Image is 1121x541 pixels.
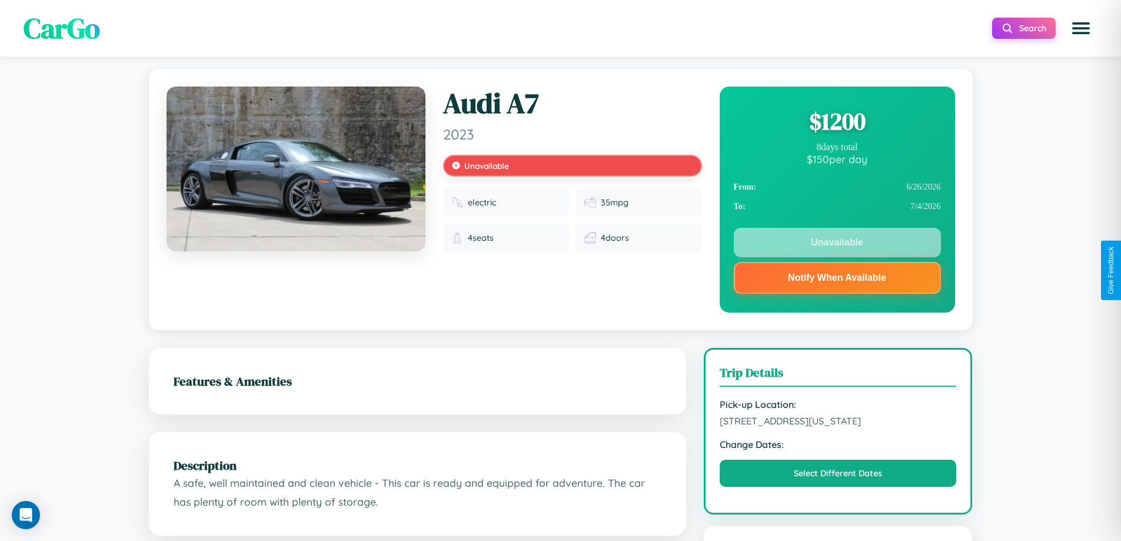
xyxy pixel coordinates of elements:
[720,439,957,450] strong: Change Dates:
[174,373,661,390] h2: Features & Amenities
[468,197,496,208] span: electric
[734,201,746,211] strong: To:
[720,415,957,427] span: [STREET_ADDRESS][US_STATE]
[451,232,463,244] img: Seats
[734,182,757,192] strong: From:
[464,161,509,171] span: Unavailable
[451,197,463,208] img: Fuel type
[601,233,629,243] span: 4 doors
[24,9,100,48] span: CarGo
[734,152,941,165] div: $ 150 per day
[1107,247,1115,294] div: Give Feedback
[443,125,702,143] span: 2023
[443,87,702,121] h1: Audi A7
[468,233,494,243] span: 4 seats
[720,399,957,410] strong: Pick-up Location:
[174,474,661,511] p: A safe, well maintained and clean vehicle - This car is ready and equipped for adventure. The car...
[734,177,941,197] div: 6 / 26 / 2026
[734,262,941,294] button: Notify When Available
[1065,12,1097,45] button: Open menu
[734,228,941,257] button: Unavailable
[1019,23,1046,34] span: Search
[734,142,941,152] div: 8 days total
[720,460,957,487] button: Select Different Dates
[734,105,941,137] div: $ 1200
[734,197,941,216] div: 7 / 4 / 2026
[12,501,40,529] div: Open Intercom Messenger
[992,18,1056,39] button: Search
[167,87,425,251] img: Audi A7 2023
[601,197,628,208] span: 35 mpg
[720,364,957,387] h3: Trip Details
[174,457,661,474] h2: Description
[584,197,596,208] img: Fuel efficiency
[584,232,596,244] img: Doors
